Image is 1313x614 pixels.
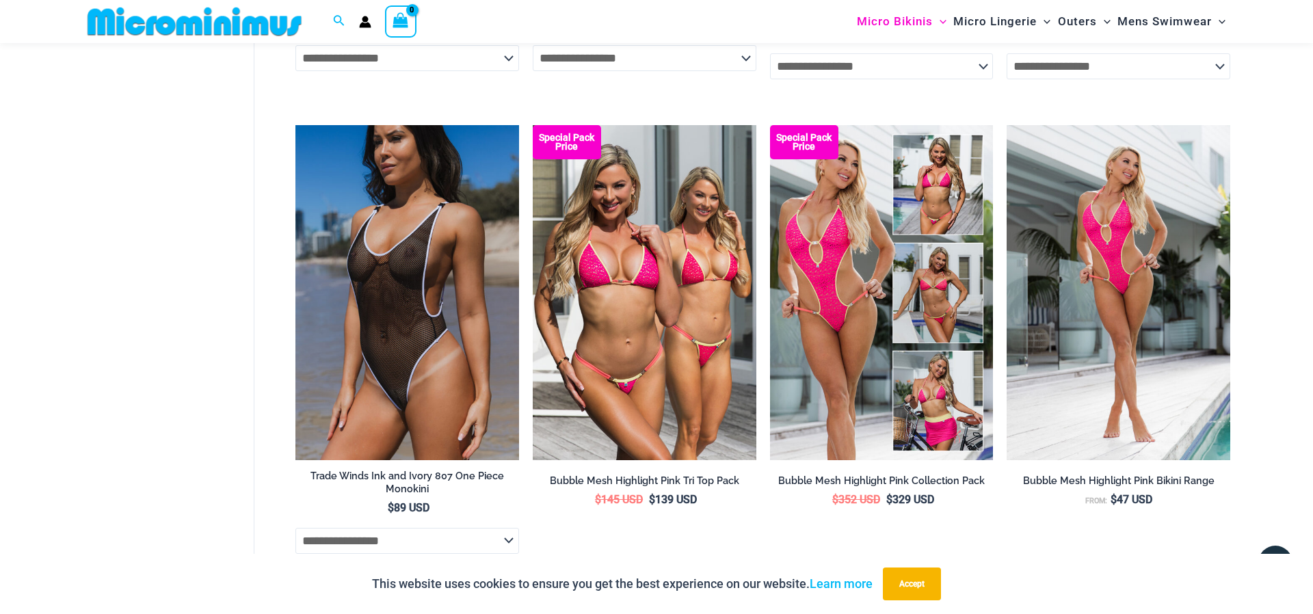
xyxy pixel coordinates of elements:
[388,501,394,514] span: $
[1097,4,1111,39] span: Menu Toggle
[770,125,994,460] img: Collection Pack F
[857,4,933,39] span: Micro Bikinis
[1055,4,1114,39] a: OutersMenu ToggleMenu Toggle
[851,2,1231,41] nav: Site Navigation
[372,574,873,594] p: This website uses cookies to ensure you get the best experience on our website.
[810,576,873,591] a: Learn more
[886,493,892,506] span: $
[595,493,643,506] bdi: 145 USD
[832,493,880,506] bdi: 352 USD
[886,493,934,506] bdi: 329 USD
[1212,4,1225,39] span: Menu Toggle
[950,4,1054,39] a: Micro LingerieMenu ToggleMenu Toggle
[533,475,756,488] h2: Bubble Mesh Highlight Pink Tri Top Pack
[770,133,838,151] b: Special Pack Price
[770,125,994,460] a: Collection Pack F Collection Pack BCollection Pack B
[295,125,519,460] a: Tradewinds Ink and Ivory 807 One Piece 03Tradewinds Ink and Ivory 807 One Piece 04Tradewinds Ink ...
[649,493,697,506] bdi: 139 USD
[1114,4,1229,39] a: Mens SwimwearMenu ToggleMenu Toggle
[385,5,416,37] a: View Shopping Cart, empty
[1007,125,1230,460] img: Bubble Mesh Highlight Pink 819 One Piece 01
[933,4,946,39] span: Menu Toggle
[1111,493,1152,506] bdi: 47 USD
[649,493,655,506] span: $
[1007,475,1230,492] a: Bubble Mesh Highlight Pink Bikini Range
[295,125,519,460] img: Tradewinds Ink and Ivory 807 One Piece 03
[832,493,838,506] span: $
[953,4,1037,39] span: Micro Lingerie
[1007,125,1230,460] a: Bubble Mesh Highlight Pink 819 One Piece 01Bubble Mesh Highlight Pink 819 One Piece 03Bubble Mesh...
[388,501,429,514] bdi: 89 USD
[883,568,941,600] button: Accept
[853,4,950,39] a: Micro BikinisMenu ToggleMenu Toggle
[1111,493,1117,506] span: $
[295,470,519,495] h2: Trade Winds Ink and Ivory 807 One Piece Monokini
[333,13,345,30] a: Search icon link
[770,475,994,492] a: Bubble Mesh Highlight Pink Collection Pack
[770,475,994,488] h2: Bubble Mesh Highlight Pink Collection Pack
[1007,475,1230,488] h2: Bubble Mesh Highlight Pink Bikini Range
[1058,4,1097,39] span: Outers
[595,493,601,506] span: $
[295,470,519,500] a: Trade Winds Ink and Ivory 807 One Piece Monokini
[1037,4,1050,39] span: Menu Toggle
[533,133,601,151] b: Special Pack Price
[1085,496,1107,505] span: From:
[82,6,307,37] img: MM SHOP LOGO FLAT
[359,16,371,28] a: Account icon link
[1117,4,1212,39] span: Mens Swimwear
[533,125,756,460] img: Tri Top Pack F
[533,475,756,492] a: Bubble Mesh Highlight Pink Tri Top Pack
[533,125,756,460] a: Tri Top Pack F Tri Top Pack BTri Top Pack B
